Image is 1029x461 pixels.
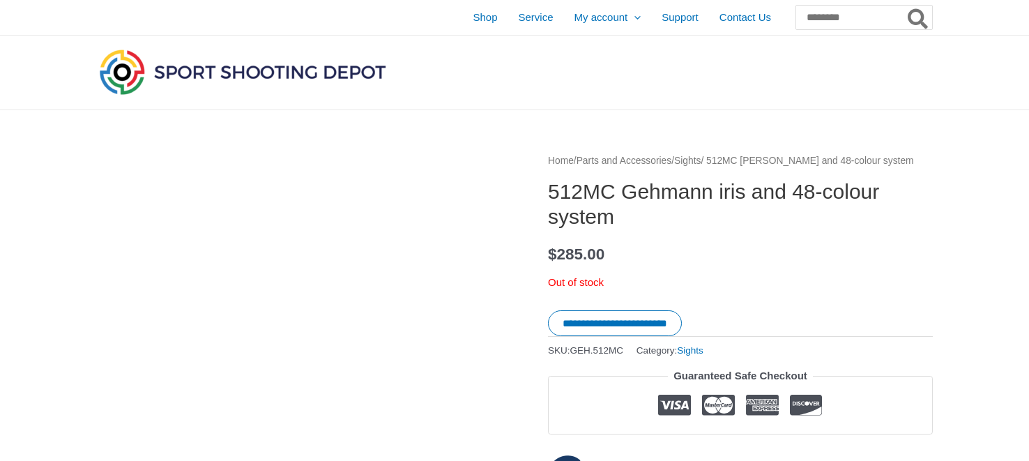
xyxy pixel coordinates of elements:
h1: 512MC Gehmann iris and 48-colour system [548,179,933,229]
p: Out of stock [548,273,933,292]
span: Category: [637,342,703,359]
button: Search [905,6,932,29]
legend: Guaranteed Safe Checkout [668,366,813,386]
bdi: 285.00 [548,245,604,263]
a: Parts and Accessories [577,156,672,166]
a: Home [548,156,574,166]
a: Sights [674,156,701,166]
span: SKU: [548,342,623,359]
nav: Breadcrumb [548,152,933,170]
span: $ [548,245,557,263]
span: GEH.512MC [570,345,624,356]
img: Sport Shooting Depot [96,46,389,98]
a: Sights [677,345,703,356]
